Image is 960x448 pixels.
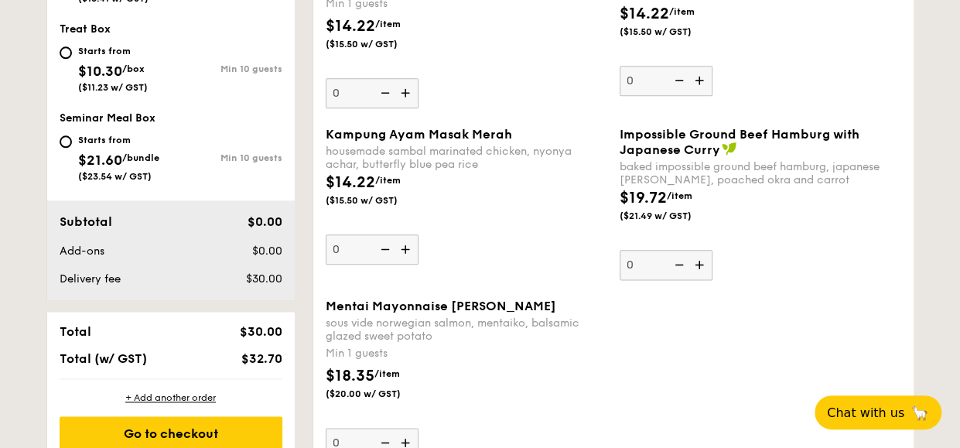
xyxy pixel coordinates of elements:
img: icon-vegan.f8ff3823.svg [722,142,737,156]
span: ($23.54 w/ GST) [78,171,152,182]
span: $32.70 [241,351,282,366]
span: /item [375,175,401,186]
div: baked impossible ground beef hamburg, japanese [PERSON_NAME], poached okra and carrot [620,160,901,186]
img: icon-add.58712e84.svg [395,234,419,264]
div: housemade sambal marinated chicken, nyonya achar, butterfly blue pea rice [326,145,607,171]
img: icon-reduce.1d2dbef1.svg [372,234,395,264]
div: Starts from [78,134,159,146]
span: Mentai Mayonnaise [PERSON_NAME] [326,299,556,313]
input: Starts from$10.30/box($11.23 w/ GST)Min 10 guests [60,46,72,59]
span: ($21.49 w/ GST) [620,210,725,222]
span: $14.22 [620,5,669,23]
input: Starts from$21.60/bundle($23.54 w/ GST)Min 10 guests [60,135,72,148]
img: icon-add.58712e84.svg [395,78,419,108]
span: /item [667,190,692,201]
span: Seminar Meal Box [60,111,155,125]
span: $18.35 [326,367,374,385]
span: Delivery fee [60,272,121,286]
span: Total (w/ GST) [60,351,147,366]
div: Starts from [78,45,148,57]
img: icon-add.58712e84.svg [689,250,712,279]
span: $14.22 [326,17,375,36]
div: sous vide norwegian salmon, mentaiko, balsamic glazed sweet potato [326,316,607,343]
span: /item [669,6,695,17]
span: $14.22 [326,173,375,192]
input: Honey Duo Mustard Chickenhouse-blend mustard, maple soy baked potato, linguine, cherry tomatoMin ... [326,78,419,108]
span: /box [122,63,145,74]
span: $0.00 [251,245,282,258]
img: icon-reduce.1d2dbef1.svg [666,66,689,95]
div: Min 1 guests [326,346,607,361]
input: Impossible Ground Beef Hamburg with Japanese Currybaked impossible ground beef hamburg, japanese ... [620,250,712,280]
span: ($15.50 w/ GST) [326,38,431,50]
span: Treat Box [60,22,111,36]
div: Min 10 guests [171,152,282,163]
span: $10.30 [78,63,122,80]
span: ($20.00 w/ GST) [326,388,431,400]
input: Thai Fiesta Saladaccented with lemongrass, kaffir lime leaf, red chilliMin 1 guests$14.22/item($1... [620,66,712,96]
span: $30.00 [245,272,282,286]
span: Kampung Ayam Masak Merah [326,127,512,142]
span: $30.00 [239,324,282,339]
span: /bundle [122,152,159,163]
span: Subtotal [60,214,112,229]
span: $21.60 [78,152,122,169]
button: Chat with us🦙 [815,395,941,429]
span: $19.72 [620,189,667,207]
div: + Add another order [60,392,282,404]
img: icon-add.58712e84.svg [689,66,712,95]
span: /item [374,368,400,379]
span: 🦙 [910,404,929,422]
span: Impossible Ground Beef Hamburg with Japanese Curry [620,127,859,157]
span: /item [375,19,401,29]
div: Min 10 guests [171,63,282,74]
input: Kampung Ayam Masak Merahhousemade sambal marinated chicken, nyonya achar, butterfly blue pea rice... [326,234,419,265]
span: ($11.23 w/ GST) [78,82,148,93]
span: Chat with us [827,405,904,420]
span: ($15.50 w/ GST) [620,26,725,38]
span: Total [60,324,91,339]
span: Add-ons [60,245,104,258]
img: icon-reduce.1d2dbef1.svg [666,250,689,279]
span: $0.00 [247,214,282,229]
span: ($15.50 w/ GST) [326,194,431,207]
img: icon-reduce.1d2dbef1.svg [372,78,395,108]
